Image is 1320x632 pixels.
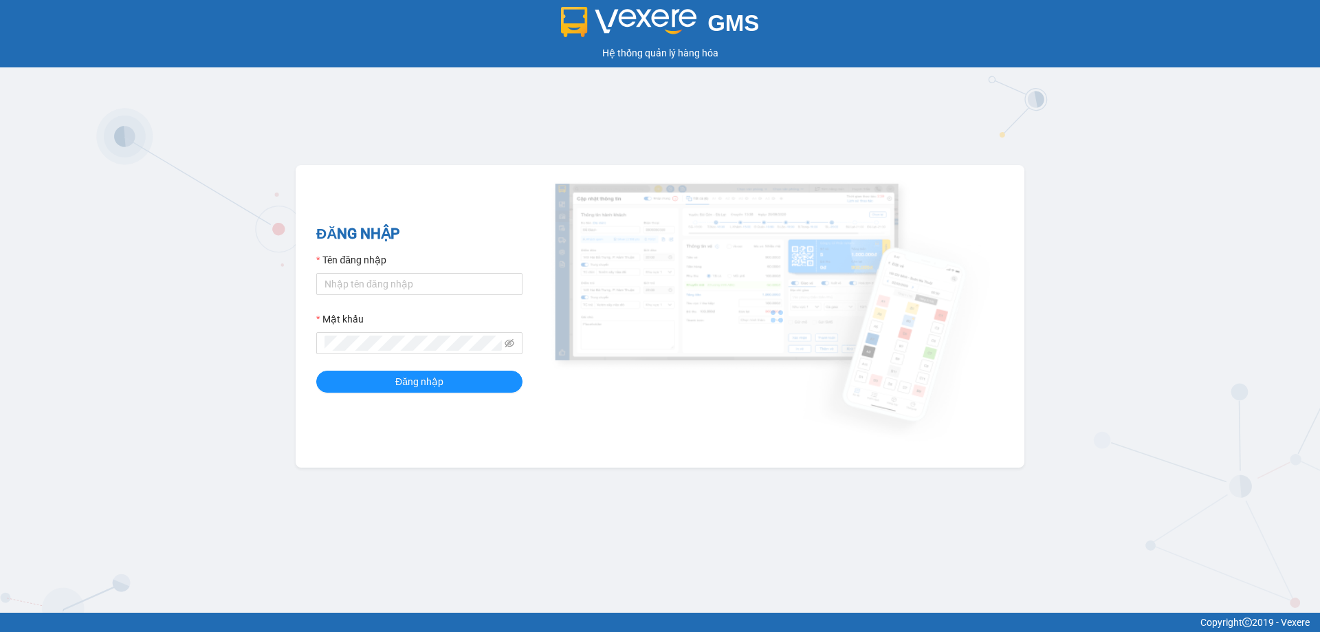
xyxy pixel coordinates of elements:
input: Tên đăng nhập [316,273,522,295]
button: Đăng nhập [316,371,522,393]
h2: ĐĂNG NHẬP [316,223,522,246]
img: logo 2 [561,7,697,37]
span: eye-invisible [505,338,514,348]
a: GMS [561,21,760,32]
input: Mật khẩu [324,336,502,351]
div: Hệ thống quản lý hàng hóa [3,45,1317,61]
label: Mật khẩu [316,312,364,327]
span: Đăng nhập [395,374,443,389]
span: copyright [1242,618,1252,627]
div: Copyright 2019 - Vexere [10,615,1310,630]
label: Tên đăng nhập [316,252,386,268]
span: GMS [707,10,759,36]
